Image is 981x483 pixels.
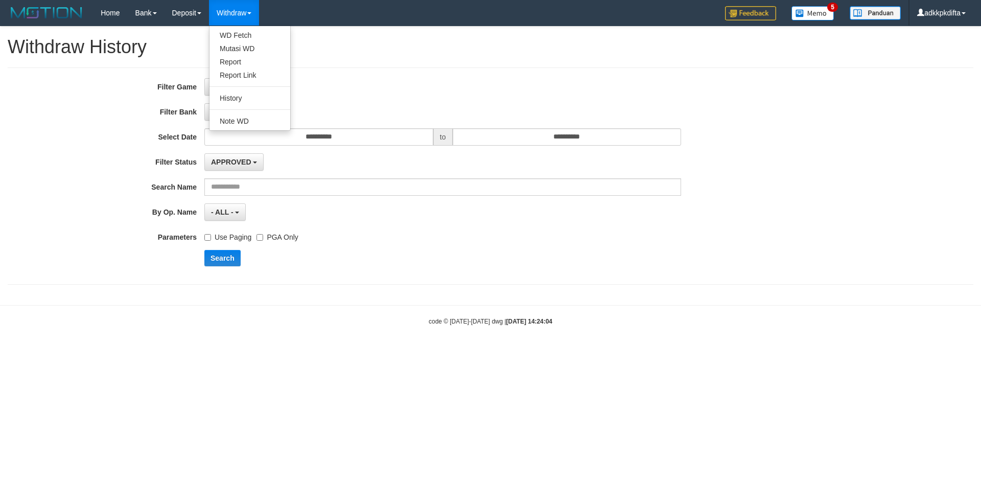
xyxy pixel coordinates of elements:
[204,250,241,266] button: Search
[204,78,281,96] button: No item selected
[204,228,251,242] label: Use Paging
[256,228,298,242] label: PGA Only
[8,5,85,20] img: MOTION_logo.png
[209,114,290,128] a: Note WD
[8,37,973,57] h1: Withdraw History
[256,234,263,241] input: PGA Only
[209,42,290,55] a: Mutasi WD
[506,318,552,325] strong: [DATE] 14:24:04
[791,6,834,20] img: Button%20Memo.svg
[209,55,290,68] a: Report
[204,103,246,121] button: - ALL -
[725,6,776,20] img: Feedback.jpg
[209,91,290,105] a: History
[209,29,290,42] a: WD Fetch
[204,203,246,221] button: - ALL -
[204,234,211,241] input: Use Paging
[850,6,901,20] img: panduan.png
[433,128,453,146] span: to
[429,318,552,325] small: code © [DATE]-[DATE] dwg |
[209,68,290,82] a: Report Link
[211,158,251,166] span: APPROVED
[204,153,264,171] button: APPROVED
[211,208,233,216] span: - ALL -
[827,3,838,12] span: 5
